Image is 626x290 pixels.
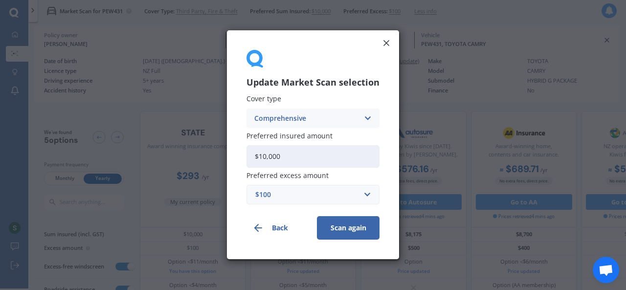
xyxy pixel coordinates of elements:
div: $100 [255,190,359,201]
input: Enter amount [246,145,380,168]
h3: Update Market Scan selection [246,77,380,89]
button: Scan again [317,217,380,240]
div: Open chat [593,257,619,283]
span: Cover type [246,94,281,104]
span: Preferred excess amount [246,171,329,180]
div: Comprehensive [254,113,359,124]
button: Back [246,217,309,240]
span: Preferred insured amount [246,131,333,140]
